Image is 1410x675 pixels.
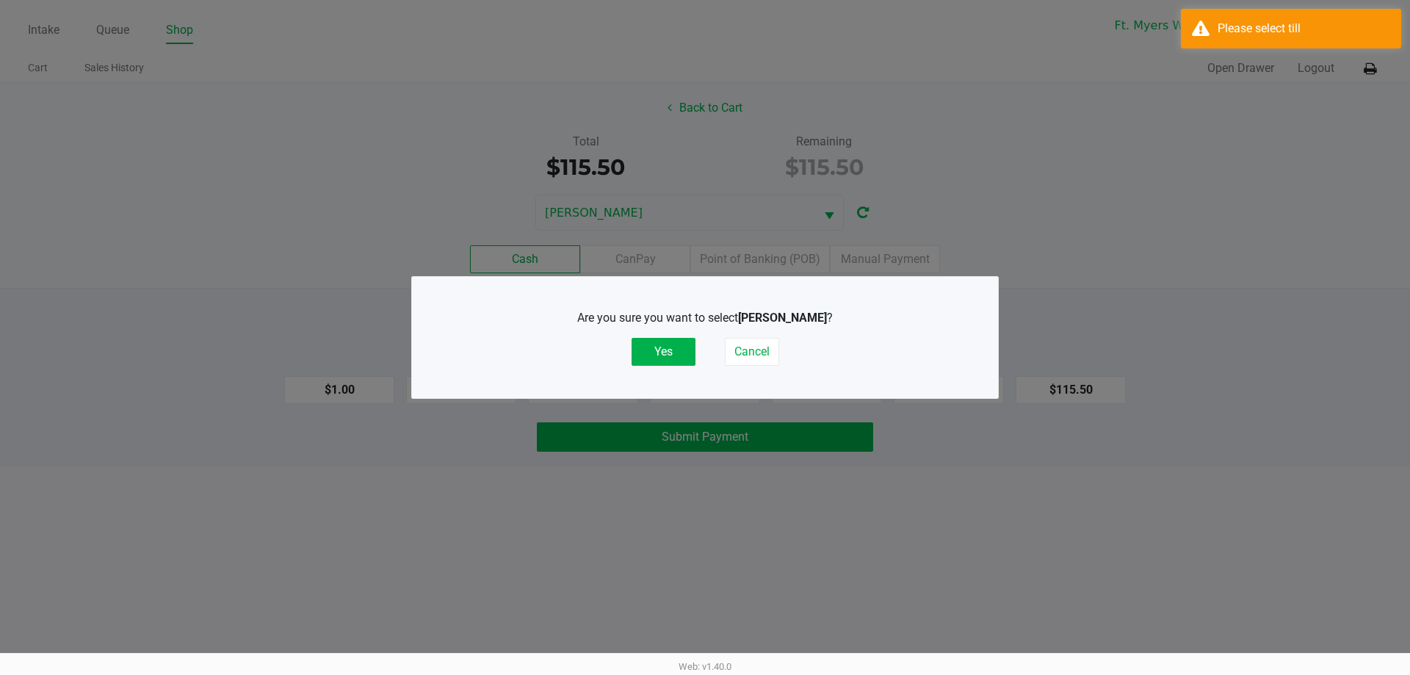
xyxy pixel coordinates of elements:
span: Web: v1.40.0 [679,661,731,672]
p: Are you sure you want to select ? [452,309,958,327]
b: [PERSON_NAME] [738,311,827,325]
button: Cancel [725,338,779,366]
div: Please select till [1218,20,1390,37]
button: Yes [632,338,695,366]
